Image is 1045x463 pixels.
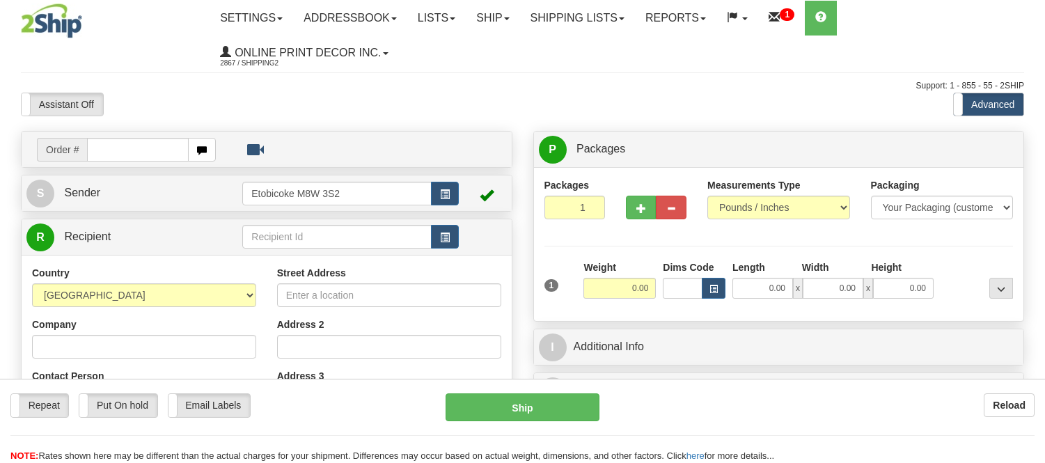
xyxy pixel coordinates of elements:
[79,394,157,416] label: Put On hold
[732,260,765,274] label: Length
[26,179,242,207] a: S Sender
[989,278,1013,299] div: ...
[242,225,431,249] input: Recipient Id
[544,178,590,192] label: Packages
[277,266,346,280] label: Street Address
[32,369,104,383] label: Contact Person
[539,136,567,164] span: P
[871,260,902,274] label: Height
[231,47,381,58] span: Online Print Decor Inc.
[539,377,567,405] span: $
[802,260,829,274] label: Width
[407,1,466,36] a: Lists
[220,56,324,70] span: 2867 / Shipping2
[520,1,635,36] a: Shipping lists
[10,450,38,461] span: NOTE:
[544,279,559,292] span: 1
[663,260,714,274] label: Dims Code
[26,223,219,251] a: R Recipient
[1013,160,1044,302] iframe: chat widget
[210,1,293,36] a: Settings
[64,187,100,198] span: Sender
[446,393,599,421] button: Ship
[686,450,705,461] a: here
[64,230,111,242] span: Recipient
[583,260,615,274] label: Weight
[277,283,501,307] input: Enter a location
[707,178,801,192] label: Measurements Type
[539,333,567,361] span: I
[26,180,54,207] span: S
[871,178,920,192] label: Packaging
[539,135,1019,164] a: P Packages
[242,182,431,205] input: Sender Id
[32,266,70,280] label: Country
[635,1,716,36] a: Reports
[277,317,324,331] label: Address 2
[539,333,1019,361] a: IAdditional Info
[21,3,82,38] img: logo2867.jpg
[26,223,54,251] span: R
[32,317,77,331] label: Company
[293,1,407,36] a: Addressbook
[863,278,873,299] span: x
[466,1,519,36] a: Ship
[993,400,1026,411] b: Reload
[793,278,803,299] span: x
[539,377,1019,405] a: $Rates
[954,93,1023,116] label: Advanced
[984,393,1035,417] button: Reload
[758,1,805,36] a: 1
[780,8,794,21] sup: 1
[11,394,68,416] label: Repeat
[277,369,324,383] label: Address 3
[576,143,625,155] span: Packages
[37,138,87,162] span: Order #
[168,394,250,416] label: Email Labels
[210,36,398,70] a: Online Print Decor Inc. 2867 / Shipping2
[22,93,103,116] label: Assistant Off
[21,80,1024,92] div: Support: 1 - 855 - 55 - 2SHIP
